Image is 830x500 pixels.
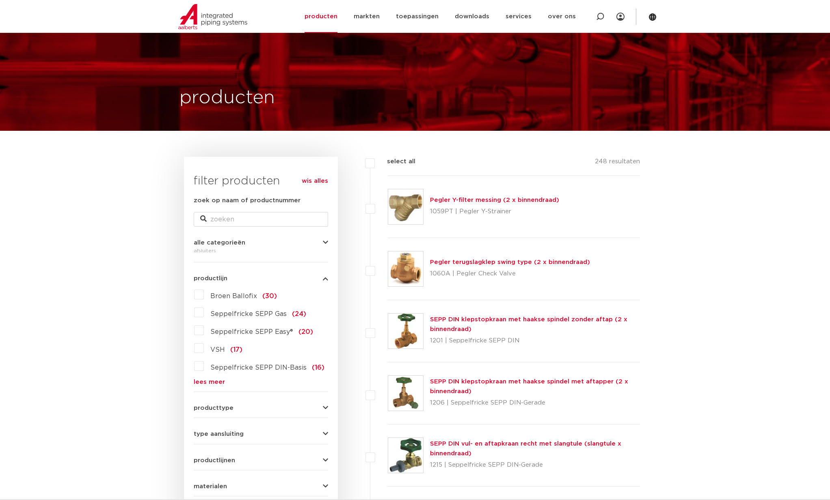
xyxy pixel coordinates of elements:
[194,246,328,255] div: afsluiters
[388,189,423,224] img: Thumbnail for Pegler Y-filter messing (2 x binnendraad)
[388,251,423,286] img: Thumbnail for Pegler terugslagklep swing type (2 x binnendraad)
[298,329,313,335] span: (20)
[388,314,423,348] img: Thumbnail for SEPP DIN klepstopkraan met haakse spindel zonder aftap (2 x binnendraad)
[194,240,245,246] span: alle categorieën
[430,441,621,457] a: SEPP DIN vul- en aftapkraan recht met slangtule (slangtule x binnendraad)
[194,196,300,206] label: zoek op naam of productnummer
[292,311,306,317] span: (24)
[210,311,287,317] span: Seppelfricke SEPP Gas
[375,157,415,167] label: select all
[194,457,328,463] button: productlijnen
[302,176,328,186] a: wis alles
[194,431,328,437] button: type aansluiting
[430,205,559,218] p: 1059PT | Pegler Y-Strainer
[430,267,590,280] p: 1060A | Pegler Check Valve
[430,334,640,347] p: 1201 | Seppelfricke SEPP DIN
[194,405,233,411] span: producttype
[194,483,328,489] button: materialen
[194,431,244,437] span: type aansluiting
[194,275,227,281] span: productlijn
[210,346,225,353] span: VSH
[262,293,277,299] span: (30)
[194,240,328,246] button: alle categorieën
[194,457,235,463] span: productlijnen
[210,329,293,335] span: Seppelfricke SEPP Easy®
[430,197,559,203] a: Pegler Y-filter messing (2 x binnendraad)
[194,405,328,411] button: producttype
[230,346,242,353] span: (17)
[430,459,640,472] p: 1215 | Seppelfricke SEPP DIN-Gerade
[388,376,423,411] img: Thumbnail for SEPP DIN klepstopkraan met haakse spindel met aftapper (2 x binnendraad)
[194,212,328,227] input: zoeken
[595,157,640,169] p: 248 resultaten
[430,316,627,332] a: SEPP DIN klepstopkraan met haakse spindel zonder aftap (2 x binnendraad)
[430,379,628,394] a: SEPP DIN klepstopkraan met haakse spindel met aftapper (2 x binnendraad)
[210,364,307,371] span: Seppelfricke SEPP DIN-Basis
[430,259,590,265] a: Pegler terugslagklep swing type (2 x binnendraad)
[312,364,324,371] span: (16)
[388,438,423,473] img: Thumbnail for SEPP DIN vul- en aftapkraan recht met slangtule (slangtule x binnendraad)
[179,85,275,111] h1: producten
[194,173,328,189] h3: filter producten
[430,396,640,409] p: 1206 | Seppelfricke SEPP DIN-Gerade
[194,379,328,385] a: lees meer
[210,293,257,299] span: Broen Ballofix
[194,275,328,281] button: productlijn
[194,483,227,489] span: materialen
